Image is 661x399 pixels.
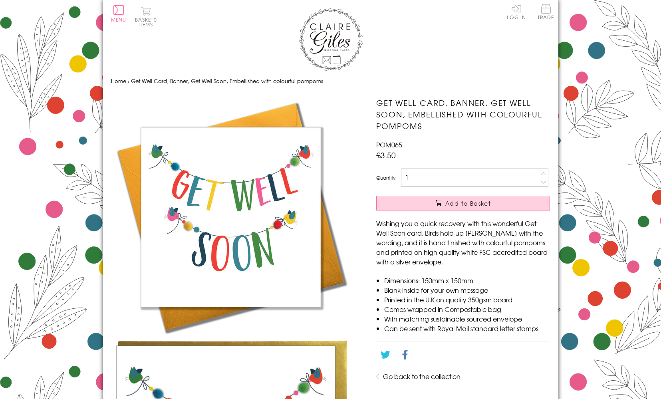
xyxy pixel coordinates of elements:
h1: Get Well Card, Banner, Get Well Soon, Embellished with colourful pompoms [376,97,550,131]
li: With matching sustainable sourced envelope [384,314,550,324]
li: Printed in the U.K on quality 350gsm board [384,295,550,304]
a: Trade [538,4,554,21]
span: Trade [538,4,554,20]
li: Comes wrapped in Compostable bag [384,304,550,314]
img: Get Well Card, Banner, Get Well Soon, Embellished with colourful pompoms [111,97,351,337]
li: Blank inside for your own message [384,285,550,295]
label: Quantity [376,174,395,181]
img: Claire Giles Greetings Cards [299,8,363,71]
span: Menu [111,16,127,23]
span: 0 items [139,16,157,28]
li: Can be sent with Royal Mail standard letter stamps [384,324,550,333]
span: £3.50 [376,149,396,161]
a: Log In [507,4,526,20]
a: Go back to the collection [383,371,461,381]
p: Wishing you a quick recovery with this wonderful Get Well Soon card. Birds hold up [PERSON_NAME] ... [376,218,550,266]
span: POM065 [376,140,402,149]
nav: breadcrumbs [111,73,550,89]
button: Basket0 items [135,6,157,27]
span: Get Well Card, Banner, Get Well Soon, Embellished with colourful pompoms [131,77,323,85]
a: Home [111,77,126,85]
span: Add to Basket [445,199,491,207]
button: Add to Basket [376,196,550,210]
span: › [128,77,129,85]
li: Dimensions: 150mm x 150mm [384,276,550,285]
button: Menu [111,5,127,22]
